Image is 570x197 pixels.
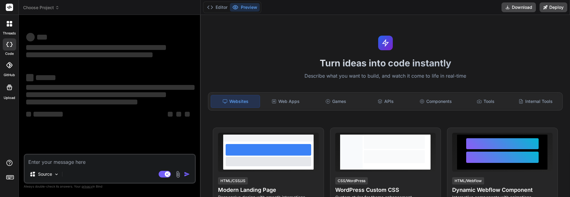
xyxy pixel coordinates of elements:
[168,112,173,117] span: ‌
[26,85,195,90] span: ‌
[205,3,230,12] button: Editor
[54,172,59,177] img: Pick Models
[211,95,260,108] div: Websites
[335,186,436,194] h4: WordPress Custom CSS
[411,95,460,108] div: Components
[82,185,93,188] span: privacy
[26,45,166,50] span: ‌
[37,35,47,40] span: ‌
[26,100,137,104] span: ‌
[261,95,310,108] div: Web Apps
[26,33,35,41] span: ‌
[218,186,318,194] h4: Modern Landing Page
[4,72,15,78] label: GitHub
[511,95,560,108] div: Internal Tools
[23,5,59,11] span: Choose Project
[204,58,566,69] h1: Turn ideas into code instantly
[461,95,510,108] div: Tools
[184,171,190,177] img: icon
[204,72,566,80] p: Describe what you want to build, and watch it come to life in real-time
[26,52,153,57] span: ‌
[361,95,410,108] div: APIs
[452,177,484,185] div: HTML/Webflow
[4,95,15,100] label: Upload
[38,171,52,177] p: Source
[335,177,368,185] div: CSS/WordPress
[185,112,190,117] span: ‌
[540,2,567,12] button: Deploy
[3,31,16,36] label: threads
[230,3,260,12] button: Preview
[26,112,31,117] span: ‌
[452,186,553,194] h4: Dynamic Webflow Component
[311,95,360,108] div: Games
[218,177,248,185] div: HTML/CSS/JS
[36,75,55,80] span: ‌
[26,74,33,81] span: ‌
[176,112,181,117] span: ‌
[501,2,536,12] button: Download
[33,112,63,117] span: ‌
[26,92,166,97] span: ‌
[174,171,181,178] img: attachment
[24,184,196,189] p: Always double-check its answers. Your in Bind
[5,51,14,56] label: code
